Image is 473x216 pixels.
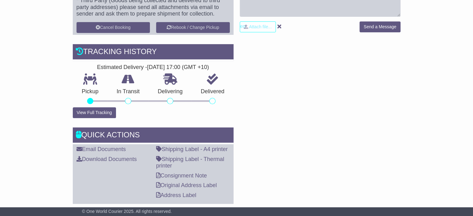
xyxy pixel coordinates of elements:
[359,21,400,32] button: Send a Message
[192,88,233,95] p: Delivered
[73,88,108,95] p: Pickup
[156,156,224,169] a: Shipping Label - Thermal printer
[156,192,196,198] a: Address Label
[77,22,150,33] button: Cancel Booking
[77,146,126,152] a: Email Documents
[156,22,230,33] button: Rebook / Change Pickup
[108,88,149,95] p: In Transit
[73,107,116,118] button: View Full Tracking
[73,64,234,71] div: Estimated Delivery -
[147,64,209,71] div: [DATE] 17:00 (GMT +10)
[73,44,234,61] div: Tracking history
[73,127,234,144] div: Quick Actions
[156,146,228,152] a: Shipping Label - A4 printer
[156,182,217,188] a: Original Address Label
[82,209,172,214] span: © One World Courier 2025. All rights reserved.
[156,172,207,179] a: Consignment Note
[149,88,192,95] p: Delivering
[77,156,137,162] a: Download Documents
